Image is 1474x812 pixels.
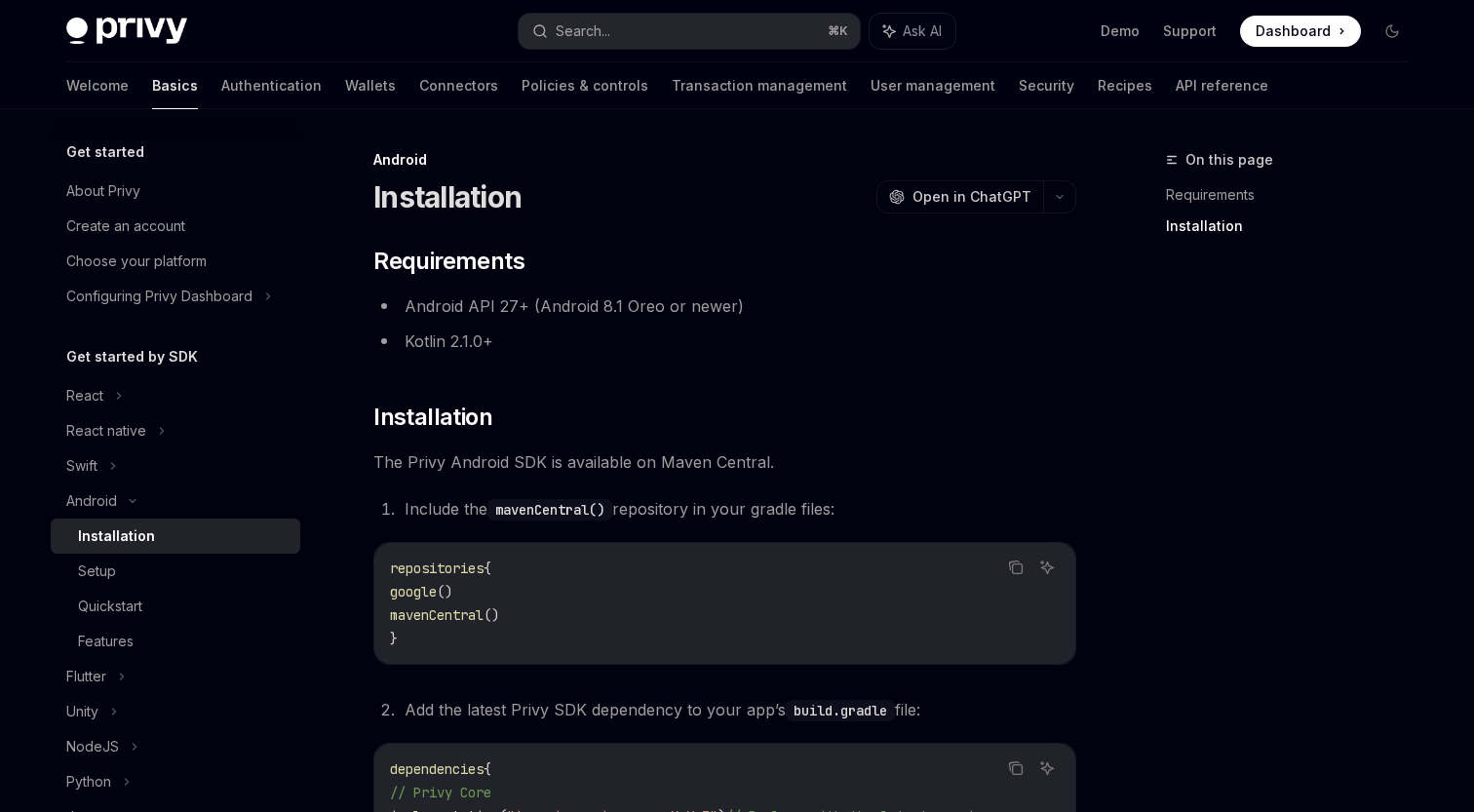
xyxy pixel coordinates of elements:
li: Android API 27+ (Android 8.1 Oreo or newer) [373,292,1076,320]
a: Demo [1101,21,1140,41]
span: () [484,606,499,624]
div: Create an account [66,214,185,238]
span: { [484,560,491,577]
a: Quickstart [51,589,300,624]
span: repositories [390,560,484,577]
img: dark logo [66,18,187,45]
a: User management [871,62,995,109]
div: Python [66,770,111,793]
li: Kotlin 2.1.0+ [373,328,1076,355]
div: Installation [78,524,155,548]
span: dependencies [390,760,484,778]
span: // Privy Core [390,784,491,801]
a: Requirements [1166,179,1423,211]
button: Ask AI [1034,555,1060,580]
div: Choose your platform [66,250,207,273]
a: Recipes [1098,62,1152,109]
li: Include the repository in your gradle files: [399,495,1076,522]
a: Connectors [419,62,498,109]
span: } [390,630,398,647]
a: Policies & controls [522,62,648,109]
a: Installation [51,519,300,554]
div: React [66,384,103,407]
div: Unity [66,700,98,723]
span: Ask AI [903,21,942,41]
span: Installation [373,402,492,433]
button: Ask AI [1034,755,1060,781]
div: Setup [78,560,116,583]
h1: Installation [373,179,522,214]
div: About Privy [66,179,140,203]
span: Open in ChatGPT [912,187,1031,207]
div: Configuring Privy Dashboard [66,285,252,308]
a: Support [1163,21,1217,41]
div: React native [66,419,146,443]
span: { [484,760,491,778]
span: On this page [1185,148,1273,172]
a: Choose your platform [51,244,300,279]
a: Authentication [221,62,322,109]
button: Open in ChatGPT [876,180,1043,213]
div: Flutter [66,665,106,688]
a: Security [1019,62,1074,109]
a: Features [51,624,300,659]
div: Android [373,150,1076,170]
h5: Get started [66,140,144,164]
li: Add the latest Privy SDK dependency to your app’s file: [399,696,1076,723]
span: ⌘ K [828,23,848,39]
a: Installation [1166,211,1423,242]
div: Swift [66,454,97,478]
a: Dashboard [1240,16,1361,47]
a: Wallets [345,62,396,109]
span: Requirements [373,246,524,277]
div: Android [66,489,117,513]
span: The Privy Android SDK is available on Maven Central. [373,448,1076,476]
code: mavenCentral() [487,499,612,521]
a: Basics [152,62,198,109]
div: Search... [556,19,610,43]
div: Features [78,630,134,653]
div: NodeJS [66,735,119,758]
a: Create an account [51,209,300,244]
a: API reference [1176,62,1268,109]
a: About Privy [51,174,300,209]
button: Ask AI [870,14,955,49]
span: mavenCentral [390,606,484,624]
span: Dashboard [1256,21,1331,41]
a: Welcome [66,62,129,109]
span: () [437,583,452,600]
a: Setup [51,554,300,589]
h5: Get started by SDK [66,345,198,368]
button: Search...⌘K [519,14,860,49]
a: Transaction management [672,62,847,109]
button: Copy the contents from the code block [1003,555,1028,580]
button: Copy the contents from the code block [1003,755,1028,781]
code: build.gradle [786,700,895,721]
button: Toggle dark mode [1377,16,1408,47]
span: google [390,583,437,600]
div: Quickstart [78,595,142,618]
